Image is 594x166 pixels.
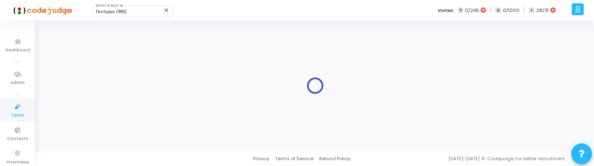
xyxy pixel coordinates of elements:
span: | [490,6,491,14]
span: 0/246 [465,7,479,14]
span: T [458,7,463,14]
div: [DATE]-[DATE] © Codejudge, for better recruitment. [350,155,584,162]
span: C [495,7,501,14]
span: Admin [10,79,25,87]
a: Privacy [253,155,269,162]
span: | [523,6,525,14]
span: Dashboard [5,47,30,54]
span: Interviews [6,159,29,166]
span: 28/31 [536,7,549,14]
a: Terms of Service [275,155,313,162]
span: Tests [11,112,24,119]
label: Invites: [438,7,455,14]
span: 0/1000 [503,7,519,14]
mat-icon: Clear [163,7,170,14]
img: logo [10,2,72,19]
span: Techjays (985) [95,9,127,14]
a: Refund Policy [319,155,350,162]
span: I [529,7,534,14]
span: Contests [7,136,28,143]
